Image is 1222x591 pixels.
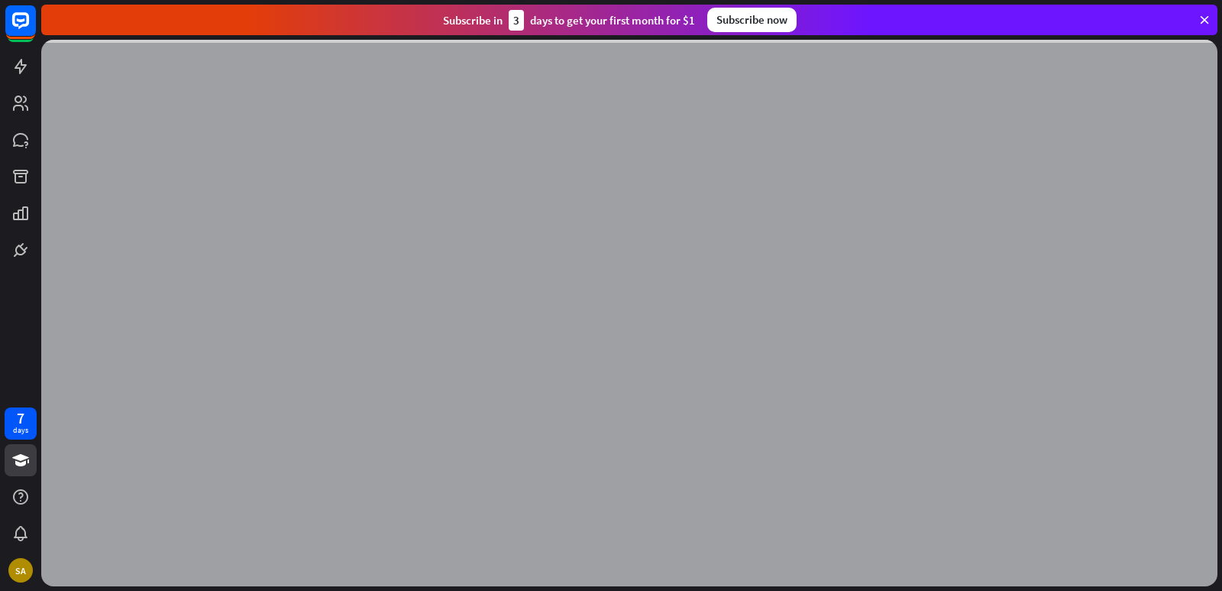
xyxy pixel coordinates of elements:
div: SA [8,558,33,583]
div: 3 [509,10,524,31]
div: 7 [17,411,24,425]
div: Subscribe now [707,8,797,32]
a: 7 days [5,408,37,440]
div: Subscribe in days to get your first month for $1 [443,10,695,31]
div: days [13,425,28,436]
